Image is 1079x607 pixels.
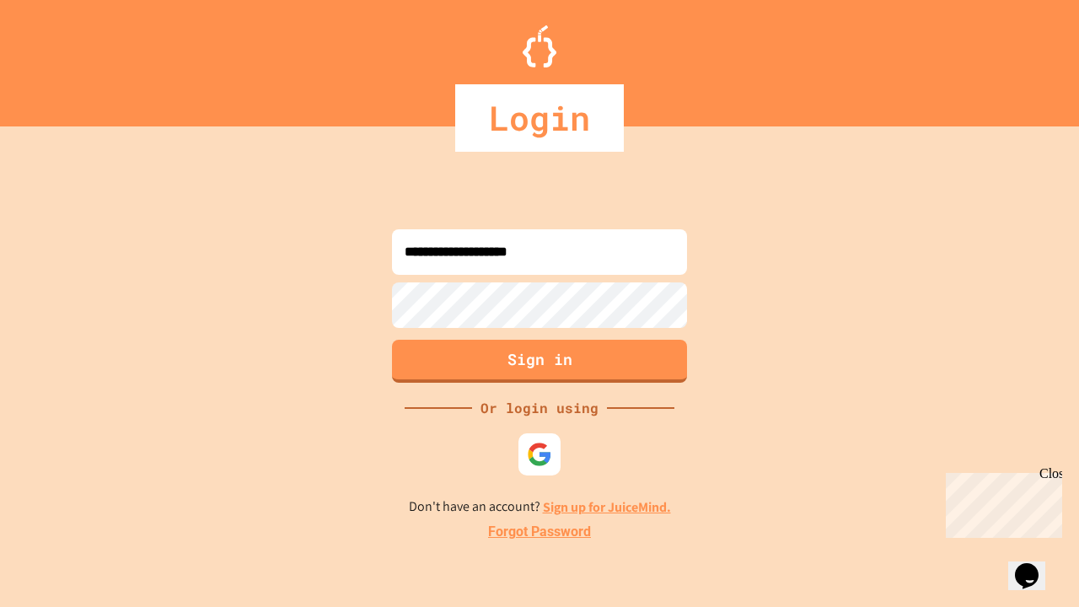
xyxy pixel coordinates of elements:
img: google-icon.svg [527,442,552,467]
div: Chat with us now!Close [7,7,116,107]
a: Forgot Password [488,522,591,542]
iframe: chat widget [1008,540,1062,590]
p: Don't have an account? [409,497,671,518]
a: Sign up for JuiceMind. [543,498,671,516]
img: Logo.svg [523,25,556,67]
div: Or login using [472,398,607,418]
div: Login [455,84,624,152]
button: Sign in [392,340,687,383]
iframe: chat widget [939,466,1062,538]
